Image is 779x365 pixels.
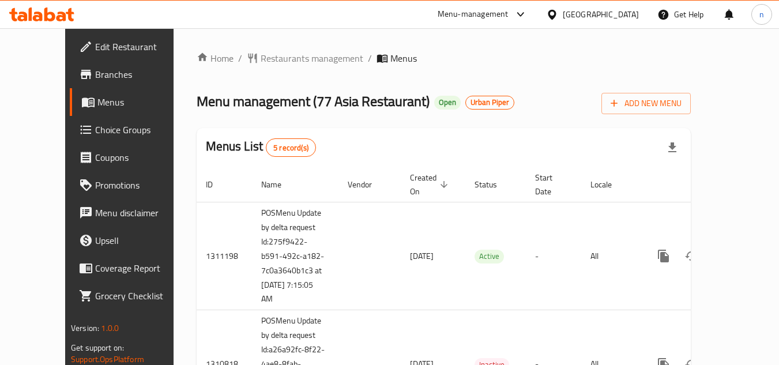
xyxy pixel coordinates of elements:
span: [DATE] [410,249,434,264]
span: Restaurants management [261,51,363,65]
button: Add New Menu [601,93,691,114]
span: Grocery Checklist [95,289,186,303]
td: POSMenu Update by delta request Id:275f9422-b591-492c-a182-7c0a3640b1c3 at [DATE] 7:15:05 AM [252,202,338,310]
a: Choice Groups [70,116,195,144]
span: Start Date [535,171,567,198]
button: Change Status [678,242,705,270]
span: Version: [71,321,99,336]
span: Active [475,250,504,263]
td: All [581,202,641,310]
span: Coupons [95,150,186,164]
span: n [759,8,764,21]
span: Menu management ( 77 Asia Restaurant ) [197,88,430,114]
a: Upsell [70,227,195,254]
span: Get support on: [71,340,124,355]
a: Coverage Report [70,254,195,282]
div: Menu-management [438,7,509,21]
span: Choice Groups [95,123,186,137]
div: Open [434,96,461,110]
td: - [526,202,581,310]
span: Edit Restaurant [95,40,186,54]
div: [GEOGRAPHIC_DATA] [563,8,639,21]
th: Actions [641,167,770,202]
a: Menu disclaimer [70,199,195,227]
a: Home [197,51,234,65]
div: Total records count [266,138,316,157]
span: Menus [390,51,417,65]
span: Open [434,97,461,107]
a: Restaurants management [247,51,363,65]
span: Promotions [95,178,186,192]
li: / [368,51,372,65]
div: Active [475,250,504,264]
div: Export file [658,134,686,161]
span: Menu disclaimer [95,206,186,220]
span: Locale [590,178,627,191]
span: Urban Piper [466,97,514,107]
span: Branches [95,67,186,81]
span: 1.0.0 [101,321,119,336]
span: Coverage Report [95,261,186,275]
a: Branches [70,61,195,88]
span: Vendor [348,178,387,191]
span: Created On [410,171,451,198]
span: 5 record(s) [266,142,315,153]
span: Status [475,178,512,191]
button: more [650,242,678,270]
a: Grocery Checklist [70,282,195,310]
a: Promotions [70,171,195,199]
a: Edit Restaurant [70,33,195,61]
span: Menus [97,95,186,109]
h2: Menus List [206,138,316,157]
span: Add New Menu [611,96,682,111]
nav: breadcrumb [197,51,691,65]
a: Menus [70,88,195,116]
td: 1311198 [197,202,252,310]
span: Name [261,178,296,191]
a: Coupons [70,144,195,171]
span: Upsell [95,234,186,247]
li: / [238,51,242,65]
span: ID [206,178,228,191]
